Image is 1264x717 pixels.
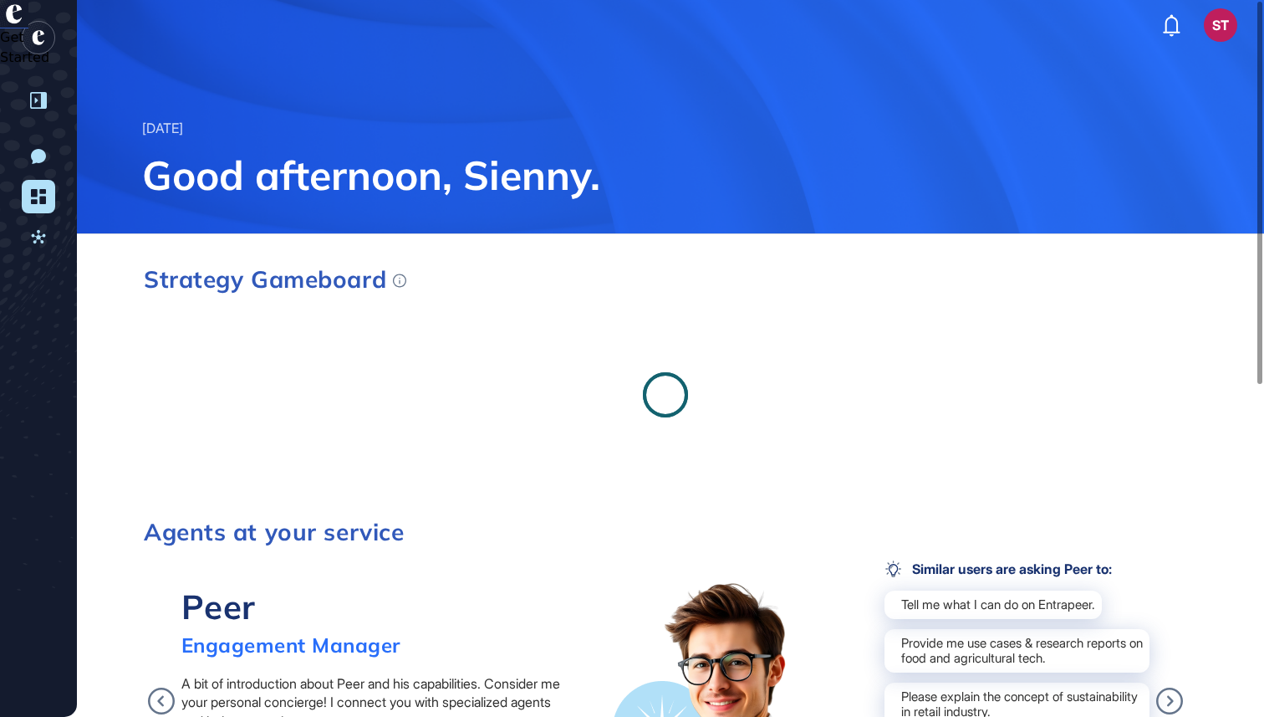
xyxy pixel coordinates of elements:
[22,21,55,54] div: entrapeer-logo
[142,118,183,140] div: [DATE]
[181,632,400,658] div: Engagement Manager
[144,268,406,291] div: Strategy Gameboard
[884,629,1149,673] div: Provide me use cases & research reports on food and agricultural tech.
[884,561,1112,577] div: Similar users are asking Peer to:
[884,591,1102,619] div: Tell me what I can do on Entrapeer.
[142,150,1197,200] span: Good afternoon, Sienny.
[144,520,1187,544] h3: Agents at your service
[181,586,400,627] div: Peer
